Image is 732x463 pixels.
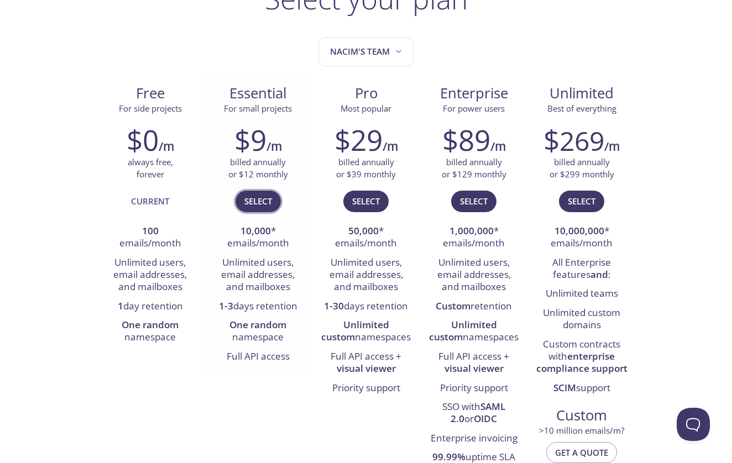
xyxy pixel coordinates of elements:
[213,84,303,103] span: Essential
[536,350,628,375] strong: enterprise compliance support
[428,398,520,429] li: SSO with or
[547,103,616,114] span: Best of everything
[536,304,628,335] li: Unlimited custom domains
[555,224,604,237] strong: 10,000,000
[321,318,389,343] strong: Unlimited custom
[330,44,404,59] span: Nacim's team
[555,445,608,460] span: Get a quote
[219,299,233,312] strong: 1-3
[432,450,466,463] strong: 99.99%
[318,37,414,66] button: Nacim's team
[142,224,159,237] strong: 100
[320,316,411,348] li: namespaces
[224,103,292,114] span: For small projects
[451,400,505,425] strong: SAML 2.0
[234,123,266,156] h2: $9
[229,318,286,331] strong: One random
[104,222,196,254] li: emails/month
[560,123,604,159] span: 269
[320,222,411,254] li: * emails/month
[104,254,196,297] li: Unlimited users, email addresses, and mailboxes
[105,84,195,103] span: Free
[590,268,608,281] strong: and
[127,123,159,156] h2: $0
[490,137,506,156] h6: /m
[536,335,628,379] li: Custom contracts with
[128,156,173,180] p: always free, forever
[212,316,304,348] li: namespace
[337,362,396,375] strong: visual viewer
[474,412,497,425] strong: OIDC
[428,379,520,398] li: Priority support
[451,191,496,212] button: Select
[536,254,628,285] li: All Enterprise features :
[334,123,383,156] h2: $29
[543,123,604,156] h2: $
[343,191,389,212] button: Select
[348,224,379,237] strong: 50,000
[677,408,710,441] iframe: Help Scout Beacon - Open
[244,194,272,208] span: Select
[320,254,411,297] li: Unlimited users, email addresses, and mailboxes
[539,425,624,436] span: > 10 million emails/m?
[320,379,411,398] li: Priority support
[442,123,490,156] h2: $89
[240,224,271,237] strong: 10,000
[445,362,504,375] strong: visual viewer
[428,222,520,254] li: * emails/month
[352,194,380,208] span: Select
[212,348,304,366] li: Full API access
[320,348,411,379] li: Full API access +
[429,318,497,343] strong: Unlimited custom
[428,429,520,448] li: Enterprise invoicing
[428,316,520,348] li: namespaces
[104,316,196,348] li: namespace
[236,191,281,212] button: Select
[336,156,396,180] p: billed annually or $39 monthly
[460,194,488,208] span: Select
[443,103,505,114] span: For power users
[568,194,595,208] span: Select
[429,84,519,103] span: Enterprise
[104,297,196,316] li: day retention
[546,442,617,463] button: Get a quote
[159,137,174,156] h6: /m
[604,137,620,156] h6: /m
[550,83,614,103] span: Unlimited
[228,156,288,180] p: billed annually or $12 monthly
[320,297,411,316] li: days retention
[442,156,506,180] p: billed annually or $129 monthly
[118,299,123,312] strong: 1
[428,297,520,316] li: retention
[212,254,304,297] li: Unlimited users, email addresses, and mailboxes
[266,137,282,156] h6: /m
[536,222,628,254] li: * emails/month
[212,222,304,254] li: * emails/month
[449,224,494,237] strong: 1,000,000
[324,299,344,312] strong: 1-30
[341,103,391,114] span: Most popular
[212,297,304,316] li: days retention
[321,84,411,103] span: Pro
[428,348,520,379] li: Full API access +
[550,156,614,180] p: billed annually or $299 monthly
[122,318,179,331] strong: One random
[553,381,576,394] strong: SCIM
[537,406,627,425] span: Custom
[536,379,628,398] li: support
[383,137,398,156] h6: /m
[428,254,520,297] li: Unlimited users, email addresses, and mailboxes
[436,299,470,312] strong: Custom
[559,191,604,212] button: Select
[119,103,182,114] span: For side projects
[536,285,628,303] li: Unlimited teams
